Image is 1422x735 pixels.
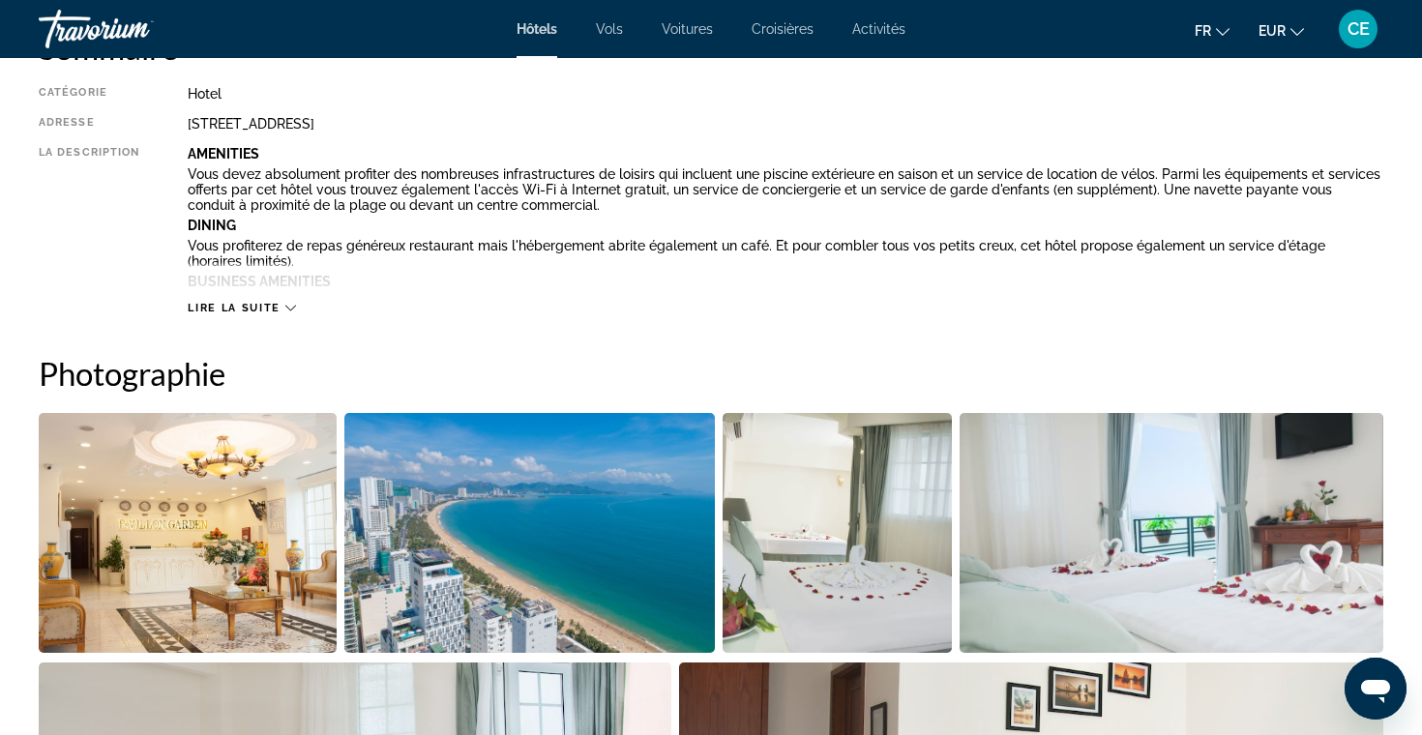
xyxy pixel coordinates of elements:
p: Vous profiterez de repas généreux restaurant mais l'hébergement abrite également un café. Et pour... [188,238,1383,269]
div: Hotel [188,86,1383,102]
div: La description [39,146,139,291]
iframe: Bouton de lancement de la fenêtre de messagerie [1345,658,1407,720]
a: Croisières [752,21,814,37]
button: Open full-screen image slider [344,412,715,654]
button: Change language [1195,16,1229,44]
div: Adresse [39,116,139,132]
span: Lire la suite [188,302,280,314]
span: CE [1348,19,1370,39]
span: fr [1195,23,1211,39]
h2: Photographie [39,354,1383,393]
span: EUR [1259,23,1286,39]
b: Dining [188,218,236,233]
p: Vous devez absolument profiter des nombreuses infrastructures de loisirs qui incluent une piscine... [188,166,1383,213]
div: [STREET_ADDRESS] [188,116,1383,132]
button: User Menu [1333,9,1383,49]
button: Open full-screen image slider [723,412,953,654]
a: Hôtels [517,21,557,37]
a: Activités [852,21,905,37]
button: Lire la suite [188,301,295,315]
a: Travorium [39,4,232,54]
b: Amenities [188,146,259,162]
a: Voitures [662,21,713,37]
button: Change currency [1259,16,1304,44]
button: Open full-screen image slider [39,412,337,654]
button: Open full-screen image slider [960,412,1383,654]
div: Catégorie [39,86,139,102]
a: Vols [596,21,623,37]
